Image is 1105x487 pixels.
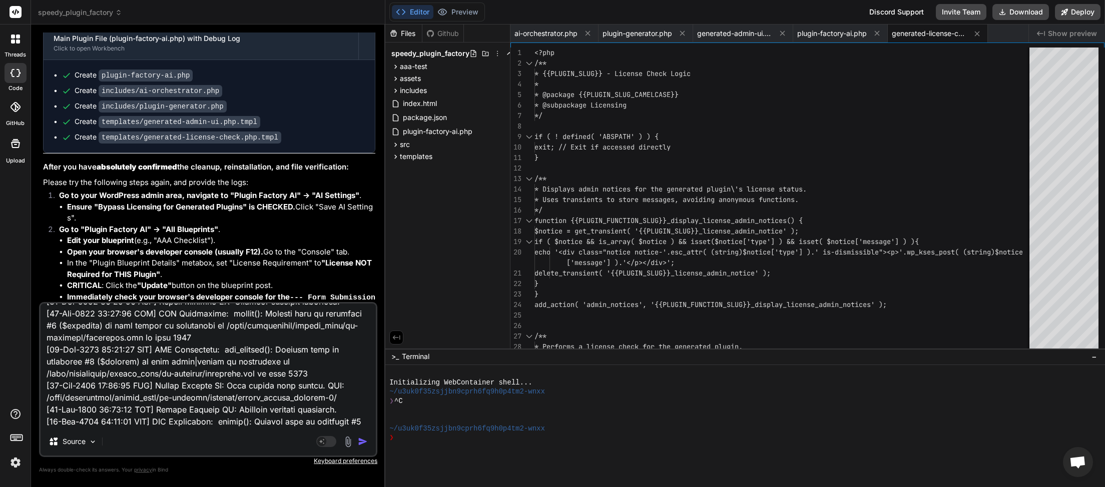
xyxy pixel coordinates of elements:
strong: Open your browser's developer console (usually F12). [67,247,263,256]
img: icon [358,436,368,446]
div: Discord Support [863,4,930,20]
img: attachment [342,436,354,447]
div: 25 [510,310,521,320]
div: Open chat [1063,447,1093,477]
button: Editor [392,5,433,19]
div: 4 [510,79,521,89]
button: − [1089,348,1099,364]
span: delete_transient( '{{PLUGIN_SLUG}}_license [534,268,703,277]
span: templates [400,151,432,161]
div: 20 [510,247,521,257]
button: Invite Team [936,4,986,20]
strong: Ensure "Bypass Licensing for Generated Plugins" is CHECKED. [67,202,295,211]
span: * Uses transients to store messages, avoiding ano [534,195,731,204]
div: 27 [510,331,521,341]
div: 22 [510,278,521,289]
div: Click to collapse the range. [522,236,535,247]
p: Always double-check its answers. Your in Bind [39,465,377,474]
span: ['message'] ).'</p></div>'; [567,258,675,267]
div: Create [75,116,260,127]
div: Github [422,28,463,38]
span: ~/u3uk0f35zsjjbn9cprh6fq9h0p4tm2-wnxx [389,387,545,396]
span: ^C [394,396,403,405]
span: plugin-factory-ai.php [797,28,867,38]
span: ( (string)$notice['type'] ).' is-dismissible"><p>' [703,247,903,256]
div: 12 [510,163,521,173]
div: 1 [510,47,521,58]
div: Click to collapse the range. [522,173,535,184]
span: aaa-test [400,61,427,71]
div: 24 [510,299,521,310]
div: Main Plugin File (plugin-factory-ai.php) with Debug Log [54,33,348,43]
span: Terminal [402,351,429,361]
li: In the "Plugin Blueprint Details" metabox, set "License Requirement" to . [67,257,375,280]
div: Create [75,85,222,96]
li: This will show us the exact value sent for . Please share this log output. [67,291,375,328]
span: speedy_plugin_factory [38,7,122,17]
strong: Go to "Plugin Factory AI" -> "All Blueprints" [59,224,218,234]
div: 5 [510,89,521,100]
span: } [534,153,538,162]
li: : Click the button on the blueprint post. [67,280,375,291]
div: Click to collapse the range. [522,58,535,68]
span: * {{PLUGIN_SLUG}} - License Check Logic [534,69,691,78]
span: ~/u3uk0f35zsjjbn9cprh6fq9h0p4tm2-wnxx [389,424,545,433]
p: . [59,224,375,235]
span: generated-admin-ui.php.tmpl [697,28,772,38]
label: code [9,84,23,92]
span: ❯ [389,433,394,442]
strong: Immediately check your browser's developer console for the logs. [67,292,375,314]
div: 11 [510,152,521,163]
label: GitHub [6,119,25,127]
div: 8 [510,121,521,131]
div: Click to collapse the range. [522,215,535,226]
span: } [534,289,538,298]
h3: After you have the cleanup, reinstallation, and file verification: [43,161,375,173]
span: plugin-generator.php [603,28,672,38]
div: 21 [510,268,521,278]
span: Show preview [1048,28,1097,38]
button: Main Plugin File (plugin-factory-ai.php) with Debug LogClick to open Workbench [44,26,358,59]
code: includes/plugin-generator.php [99,100,227,112]
span: >_ [391,351,399,361]
div: Create [75,132,281,142]
strong: Edit your blueprint [67,235,134,245]
li: Click "Save AI Settings". [67,201,375,224]
span: * @subpackage Licensing [534,100,627,109]
label: Upload [6,156,25,165]
span: − [1091,351,1097,361]
span: <?php [534,48,555,57]
div: 13 [510,173,521,184]
span: admin_notices() { [735,216,803,225]
code: templates/generated-license-check.php.tmpl [99,131,281,143]
strong: "License NOT Required for THIS Plugin" [67,258,372,279]
span: plugin-factory-ai.php [402,125,473,137]
span: assets [400,73,421,83]
div: 7 [510,110,521,121]
p: Please try the following steps again, and provide the logs: [43,177,375,188]
span: .wp_kses_post( (string)$notice [903,247,1023,256]
div: 9 [510,131,521,142]
div: 26 [510,320,521,331]
div: 10 [510,142,521,152]
code: templates/generated-admin-ui.php.tmpl [99,116,260,128]
img: settings [7,454,24,471]
p: Keyboard preferences [39,457,377,465]
div: Create [75,70,193,80]
button: Preview [433,5,482,19]
span: } [534,279,538,288]
span: add_action( 'admin_notices', '{{PLUGIN_FUNCTION_SL [534,300,735,309]
p: . [59,190,375,201]
li: (e.g., "AAA Checklist"). [67,235,375,246]
span: function {{PLUGIN_FUNCTION_SLUG}}_display_license_ [534,216,735,225]
div: Create [75,101,227,111]
div: Files [385,28,422,38]
div: 18 [510,226,521,236]
li: Go to the "Console" tab. [67,246,375,258]
span: * Performs a license check for the generated plug [534,342,731,351]
div: 19 [510,236,521,247]
div: 16 [510,205,521,215]
div: 17 [510,215,521,226]
strong: Go to your WordPress admin area, navigate to "Plugin Factory AI" -> "AI Settings" [59,190,359,200]
div: 2 [510,58,521,68]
